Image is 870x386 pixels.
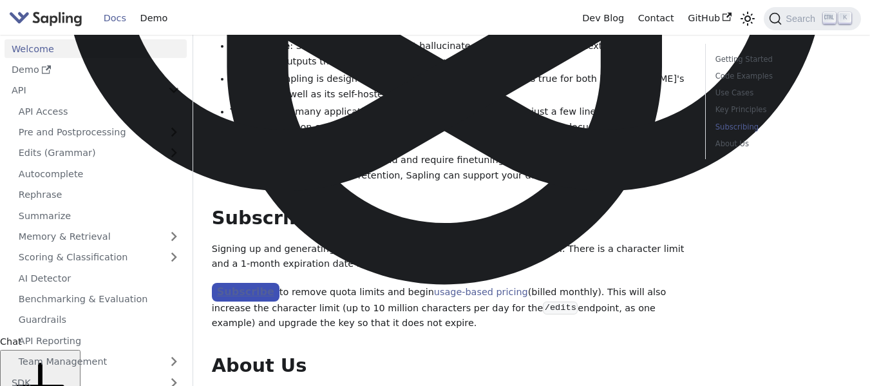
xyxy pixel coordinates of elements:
a: Getting Started [715,53,847,66]
a: Guardrails [12,311,187,329]
a: AI Detector [12,269,187,287]
a: Edits (Grammar) [12,144,187,162]
a: Rephrase [12,186,187,204]
a: Dev Blog [575,8,630,28]
a: Contact [631,8,681,28]
a: Welcome [5,39,187,58]
span: Search [782,14,823,24]
img: Sapling.ai [9,9,82,28]
a: Use Cases [715,87,847,99]
a: Scoring & Classification [12,248,187,267]
button: Collapse sidebar category 'API' [161,81,187,100]
a: Autocomplete [12,164,187,183]
a: Team Management [12,352,187,371]
kbd: K [838,12,851,24]
a: Subscribing [715,121,847,133]
button: Switch between dark and light mode (currently light mode) [739,9,757,28]
a: Demo [5,61,187,79]
a: Docs [97,8,133,28]
a: GitHub [681,8,738,28]
a: Key Principles [715,104,847,116]
button: Search (Ctrl+K) [764,7,860,30]
a: Summarize [12,206,187,225]
a: API [5,81,161,100]
a: Benchmarking & Evaluation [12,290,187,309]
a: Memory & Retrieval [12,227,187,246]
a: Demo [133,8,175,28]
a: Code Examples [715,70,847,82]
h2: About Us [212,354,687,378]
a: API Reporting [12,331,187,350]
a: Sapling.ai [9,9,87,28]
a: About Us [715,138,847,150]
a: Pre and Postprocessing [12,123,187,142]
a: API Access [12,102,187,121]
